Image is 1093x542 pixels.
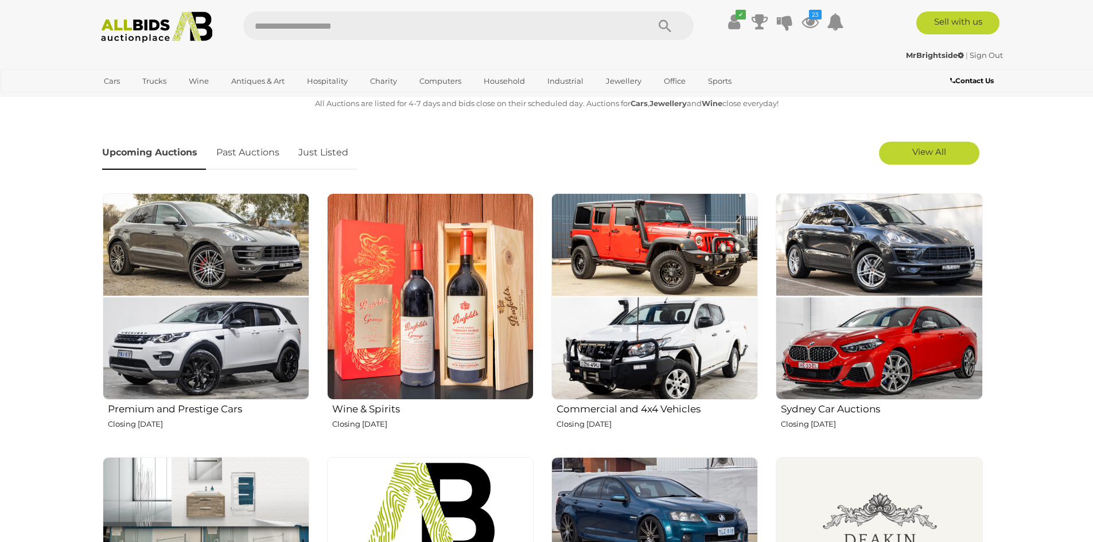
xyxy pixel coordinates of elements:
a: Sydney Car Auctions Closing [DATE] [775,193,982,448]
a: Household [476,72,532,91]
a: Jewellery [598,72,649,91]
p: Closing [DATE] [332,418,534,431]
a: Sports [701,72,739,91]
span: | [966,50,968,60]
strong: Cars [631,99,648,108]
a: Charity [363,72,404,91]
p: Closing [DATE] [108,418,309,431]
p: Closing [DATE] [557,418,758,431]
a: Upcoming Auctions [102,136,206,170]
a: Cars [96,72,127,91]
strong: Wine [702,99,722,108]
a: View All [879,142,979,165]
a: Computers [412,72,469,91]
a: Sell with us [916,11,999,34]
i: 23 [809,10,822,20]
a: Trucks [135,72,174,91]
h2: Premium and Prestige Cars [108,401,309,415]
button: Search [636,11,694,40]
img: Premium and Prestige Cars [103,193,309,400]
a: ✔ [726,11,743,32]
a: [GEOGRAPHIC_DATA] [96,91,193,110]
a: 23 [802,11,819,32]
strong: Jewellery [649,99,687,108]
a: Wine & Spirits Closing [DATE] [326,193,534,448]
h2: Commercial and 4x4 Vehicles [557,401,758,415]
a: Commercial and 4x4 Vehicles Closing [DATE] [551,193,758,448]
b: Contact Us [950,76,994,85]
img: Sydney Car Auctions [776,193,982,400]
a: Just Listed [290,136,357,170]
a: Hospitality [299,72,355,91]
strong: MrBrightside [906,50,964,60]
h2: Sydney Car Auctions [781,401,982,415]
span: View All [912,146,946,157]
a: Sign Out [970,50,1003,60]
img: Commercial and 4x4 Vehicles [551,193,758,400]
p: Closing [DATE] [781,418,982,431]
a: MrBrightside [906,50,966,60]
a: Wine [181,72,216,91]
a: Premium and Prestige Cars Closing [DATE] [102,193,309,448]
a: Past Auctions [208,136,288,170]
a: Contact Us [950,75,997,87]
img: Wine & Spirits [327,193,534,400]
h2: Wine & Spirits [332,401,534,415]
img: Allbids.com.au [95,11,219,43]
i: ✔ [736,10,746,20]
a: Office [656,72,693,91]
a: Antiques & Art [224,72,292,91]
a: Industrial [540,72,591,91]
p: All Auctions are listed for 4-7 days and bids close on their scheduled day. Auctions for , and cl... [102,97,991,110]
